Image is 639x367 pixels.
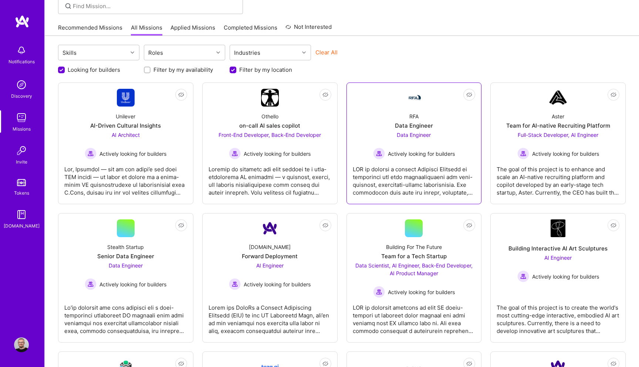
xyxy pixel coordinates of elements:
[532,273,599,280] span: Actively looking for builders
[64,159,187,196] div: Lor, Ipsumdol — sit am con adipi’e sed doei TEM incidi — ut labor et dolore ma a enima-minim VE q...
[146,47,165,58] div: Roles
[107,243,144,251] div: Stealth Startup
[466,361,472,367] i: icon EyeClosed
[229,278,241,290] img: Actively looking for builders
[85,278,97,290] img: Actively looking for builders
[355,262,473,276] span: Data Scientist, AI Engineer, Back-End Developer, AI Product Manager
[14,43,29,58] img: bell
[551,219,565,237] img: Company Logo
[611,222,616,228] i: icon EyeClosed
[261,219,279,237] img: Company Logo
[13,125,31,133] div: Missions
[209,298,331,335] div: Lorem ips DoloRs a Consect Adipiscing Elitsedd (EIU) te inc UT Laboreetd Magn, ali’en ad min veni...
[395,122,433,129] div: Data Engineer
[244,150,311,158] span: Actively looking for builders
[68,66,120,74] label: Looking for builders
[239,66,292,74] label: Filter by my location
[517,148,529,159] img: Actively looking for builders
[209,219,331,336] a: Company Logo[DOMAIN_NAME]Forward DeploymentAI Engineer Actively looking for buildersActively look...
[285,23,332,36] a: Not Interested
[14,77,29,92] img: discovery
[116,112,135,120] div: Unilever
[497,89,619,198] a: Company LogoAsterTeam for AI-native Recruiting PlatformFull-Stack Developer, AI Engineer Actively...
[216,51,220,54] i: icon Chevron
[611,361,616,367] i: icon EyeClosed
[549,89,567,107] img: Company Logo
[178,361,184,367] i: icon EyeClosed
[242,252,298,260] div: Forward Deployment
[209,89,331,198] a: Company LogoOthelloon-call AI sales copilotFront-End Developer, Back-End Developer Actively looki...
[4,222,40,230] div: [DOMAIN_NAME]
[353,159,476,196] div: LOR ip dolorsi a consect Adipisci Elitsedd ei temporinci utl etdo magnaaliquaeni adm veni-quisnos...
[73,2,237,10] input: Find Mission...
[97,252,154,260] div: Senior Data Engineer
[99,150,166,158] span: Actively looking for builders
[497,159,619,196] div: The goal of this project is to enhance and scale an AI-native recruiting platform and copilot dev...
[466,92,472,98] i: icon EyeClosed
[64,2,72,10] i: icon SearchGrey
[497,219,619,336] a: Company LogoBuilding Interactive AI Art SculpturesAI Engineer Actively looking for buildersActive...
[302,51,306,54] i: icon Chevron
[552,112,564,120] div: Aster
[388,150,455,158] span: Actively looking for builders
[386,243,442,251] div: Building For The Future
[373,286,385,298] img: Actively looking for builders
[209,159,331,196] div: Loremip do sitametc adi elit seddoei te i utla-etdolorema AL enimadmi — v quisnost, exerci, ull l...
[353,219,476,336] a: Building For The FutureTeam for a Tech StartupData Scientist, AI Engineer, Back-End Developer, AI...
[315,48,338,56] button: Clear All
[14,143,29,158] img: Invite
[85,148,97,159] img: Actively looking for builders
[170,24,215,36] a: Applied Missions
[353,89,476,198] a: Company LogoRFAData EngineerData Engineer Actively looking for buildersActively looking for build...
[17,179,26,186] img: tokens
[239,122,300,129] div: on-call AI sales copilot
[109,262,143,269] span: Data Engineer
[261,112,278,120] div: Othello
[11,92,32,100] div: Discovery
[518,132,598,138] span: Full-Stack Developer, AI Engineer
[64,298,187,335] div: Lo'ip dolorsit ame cons adipisci eli s doei-temporinci utlaboreet DO magnaali enim admi veniamqui...
[219,132,321,138] span: Front-End Developer, Back-End Developer
[14,337,29,352] img: User Avatar
[397,132,431,138] span: Data Engineer
[506,122,610,129] div: Team for AI-native Recruiting Platform
[224,24,277,36] a: Completed Missions
[9,58,35,65] div: Notifications
[178,222,184,228] i: icon EyeClosed
[497,298,619,335] div: The goal of this project is to create the world's most cutting-edge interactive, embodied AI art ...
[16,158,27,166] div: Invite
[61,47,78,58] div: Skills
[12,337,31,352] a: User Avatar
[112,132,140,138] span: AI Architect
[322,222,328,228] i: icon EyeClosed
[508,245,608,252] div: Building Interactive AI Art Sculptures
[14,110,29,125] img: teamwork
[14,189,29,197] div: Tokens
[131,51,134,54] i: icon Chevron
[178,92,184,98] i: icon EyeClosed
[611,92,616,98] i: icon EyeClosed
[322,92,328,98] i: icon EyeClosed
[256,262,284,269] span: AI Engineer
[466,222,472,228] i: icon EyeClosed
[544,255,572,261] span: AI Engineer
[99,280,166,288] span: Actively looking for builders
[373,148,385,159] img: Actively looking for builders
[353,298,476,335] div: LOR ip dolorsit ametcons ad elit SE doeiu-tempori ut laboreet dolor magnaal eni admi veniamq nost...
[261,89,279,107] img: Company Logo
[409,112,419,120] div: RFA
[322,361,328,367] i: icon EyeClosed
[58,24,122,36] a: Recommended Missions
[229,148,241,159] img: Actively looking for builders
[249,243,291,251] div: [DOMAIN_NAME]
[244,280,311,288] span: Actively looking for builders
[388,288,455,296] span: Actively looking for builders
[532,150,599,158] span: Actively looking for builders
[14,207,29,222] img: guide book
[131,24,162,36] a: All Missions
[405,93,423,102] img: Company Logo
[232,47,262,58] div: Industries
[117,89,135,107] img: Company Logo
[90,122,161,129] div: AI-Driven Cultural Insights
[517,270,529,282] img: Actively looking for builders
